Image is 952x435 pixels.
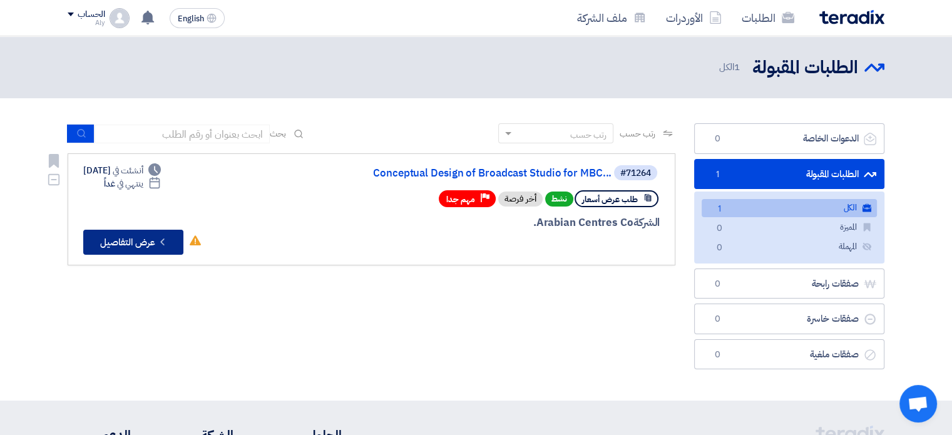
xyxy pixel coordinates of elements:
[78,9,105,20] div: الحساب
[113,164,143,177] span: أنشئت في
[83,230,183,255] button: عرض التفاصيل
[694,269,884,299] a: صفقات رابحة0
[719,60,742,74] span: الكل
[734,60,740,74] span: 1
[656,3,732,33] a: الأوردرات
[899,385,937,422] div: Open chat
[83,164,161,177] div: [DATE]
[567,3,656,33] a: ملف الشركة
[702,218,877,237] a: المميزة
[702,199,877,217] a: الكل
[732,3,804,33] a: الطلبات
[178,14,204,23] span: English
[694,304,884,334] a: صفقات خاسرة0
[819,10,884,24] img: Teradix logo
[95,125,270,143] input: ابحث بعنوان أو رقم الطلب
[359,215,660,231] div: Arabian Centres Co.
[710,349,725,361] span: 0
[633,215,660,230] span: الشركة
[68,19,105,26] div: Aly
[446,193,475,205] span: مهم جدا
[570,128,607,141] div: رتب حسب
[361,168,612,179] a: Conceptual Design of Broadcast Studio for MBC...
[752,56,858,80] h2: الطلبات المقبولة
[117,177,143,190] span: ينتهي في
[702,238,877,256] a: المهملة
[582,193,638,205] span: طلب عرض أسعار
[498,192,543,207] div: أخر فرصة
[545,192,573,207] span: نشط
[710,133,725,145] span: 0
[712,222,727,235] span: 0
[110,8,130,28] img: profile_test.png
[712,242,727,255] span: 0
[170,8,225,28] button: English
[694,159,884,190] a: الطلبات المقبولة1
[710,278,725,290] span: 0
[620,169,651,178] div: #71264
[694,339,884,370] a: صفقات ملغية0
[270,127,286,140] span: بحث
[104,177,161,190] div: غداً
[620,127,655,140] span: رتب حسب
[694,123,884,154] a: الدعوات الخاصة0
[710,168,725,181] span: 1
[712,203,727,216] span: 1
[710,313,725,325] span: 0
